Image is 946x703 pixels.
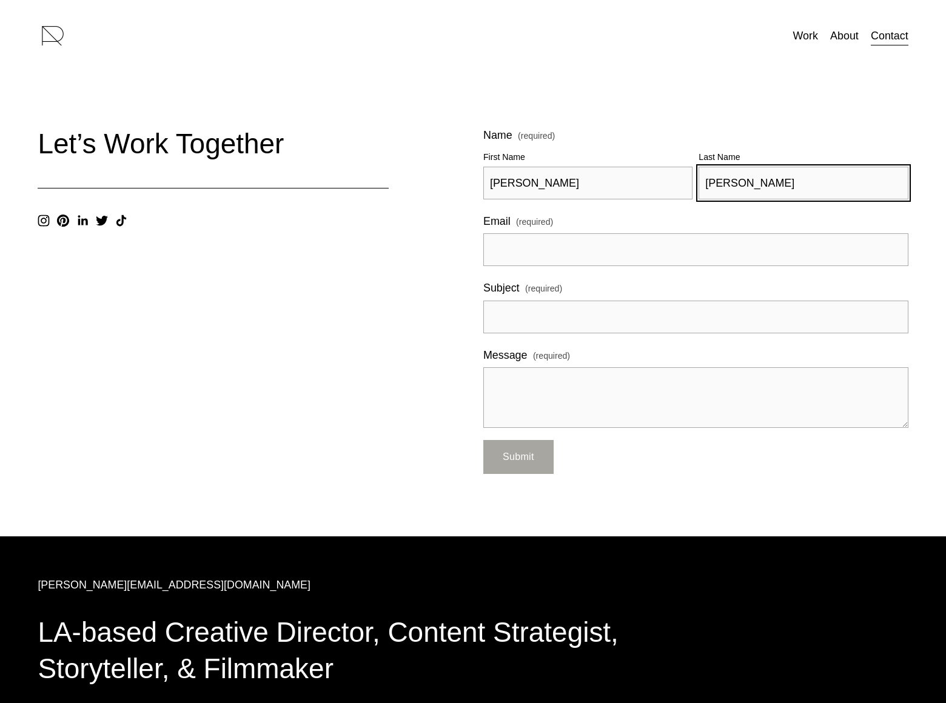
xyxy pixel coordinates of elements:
a: Pinterest [57,215,69,227]
img: Rachelle Cummings [38,21,68,51]
span: (required) [525,281,562,296]
a: Twitter [96,215,108,227]
a: LinkedIn [76,215,89,227]
h2: Let’s Work Together [38,125,388,162]
a: Contact [871,25,908,47]
span: Subject [483,278,520,298]
p: [PERSON_NAME][EMAIL_ADDRESS][DOMAIN_NAME] [38,575,690,595]
span: (required) [518,132,555,140]
div: Last Name [699,150,908,166]
a: Instagram [38,215,50,227]
span: Name [483,125,512,145]
span: (required) [533,348,570,364]
span: Email [483,212,511,231]
button: SubmitSubmit [483,440,554,474]
span: Message [483,345,527,365]
a: TikTok [115,215,127,227]
h2: LA-based Creative Director, Content Strategist, Storyteller, & Filmmaker [38,614,690,687]
a: Work [793,25,818,47]
span: (required) [516,215,553,230]
span: Submit [503,451,534,462]
a: About [830,25,859,47]
div: First Name [483,150,693,166]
